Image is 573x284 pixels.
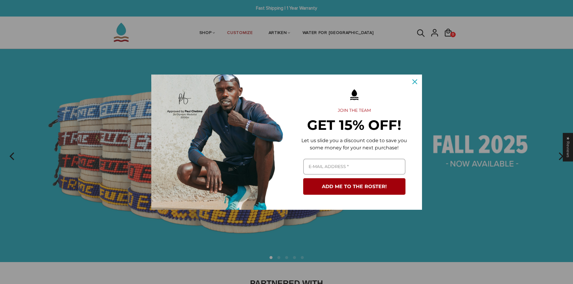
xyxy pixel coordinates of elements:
[408,75,422,89] button: Close
[296,137,412,151] p: Let us slide you a discount code to save you some money for your next purchase!
[303,159,405,175] input: Email field
[412,79,417,84] svg: close icon
[303,178,405,195] button: ADD ME TO THE ROSTER!
[307,117,401,133] strong: GET 15% OFF!
[296,108,412,113] h2: JOIN THE TEAM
